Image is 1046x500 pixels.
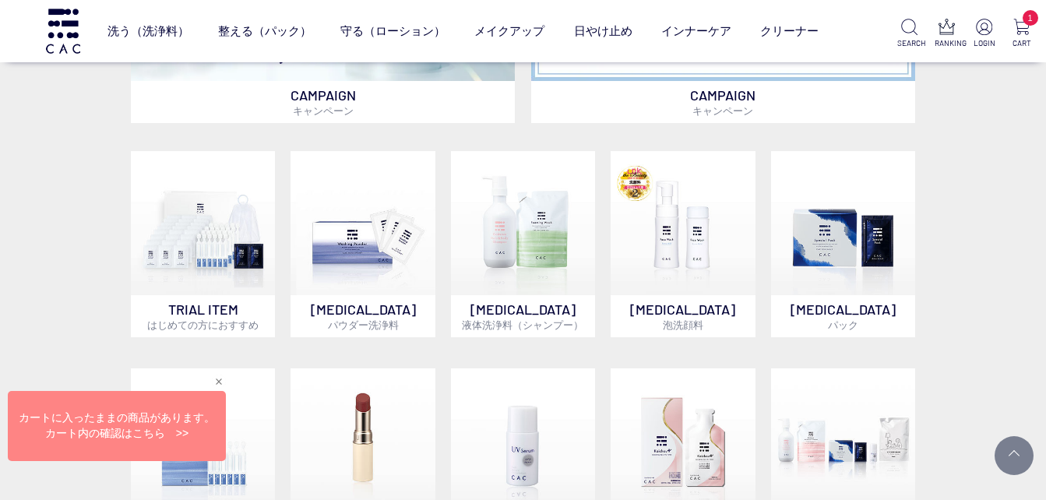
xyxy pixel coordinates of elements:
[147,319,259,331] span: はじめての方におすすめ
[661,10,731,51] a: インナーケア
[340,10,446,51] a: 守る（ローション）
[451,295,595,337] p: [MEDICAL_DATA]
[771,151,915,337] a: [MEDICAL_DATA]パック
[107,10,189,51] a: 洗う（洗浄料）
[44,9,83,53] img: logo
[760,10,819,51] a: クリーナー
[462,319,583,331] span: 液体洗浄料（シャンプー）
[611,151,755,295] img: 泡洗顔料
[897,37,921,49] p: SEARCH
[935,37,959,49] p: RANKING
[131,295,275,337] p: TRIAL ITEM
[1009,19,1034,49] a: 1 CART
[291,295,435,337] p: [MEDICAL_DATA]
[611,151,755,337] a: 泡洗顔料 [MEDICAL_DATA]泡洗顔料
[611,295,755,337] p: [MEDICAL_DATA]
[293,104,354,117] span: キャンペーン
[771,295,915,337] p: [MEDICAL_DATA]
[692,104,753,117] span: キャンペーン
[131,151,275,337] a: トライアルセット TRIAL ITEMはじめての方におすすめ
[972,37,996,49] p: LOGIN
[451,151,595,337] a: [MEDICAL_DATA]液体洗浄料（シャンプー）
[328,319,399,331] span: パウダー洗浄料
[828,319,858,331] span: パック
[291,151,435,337] a: [MEDICAL_DATA]パウダー洗浄料
[897,19,921,49] a: SEARCH
[131,81,516,123] p: CAMPAIGN
[663,319,703,331] span: 泡洗顔料
[1023,10,1038,26] span: 1
[531,81,916,123] p: CAMPAIGN
[1009,37,1034,49] p: CART
[972,19,996,49] a: LOGIN
[935,19,959,49] a: RANKING
[474,10,544,51] a: メイクアップ
[131,151,275,295] img: トライアルセット
[218,10,312,51] a: 整える（パック）
[574,10,632,51] a: 日やけ止め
